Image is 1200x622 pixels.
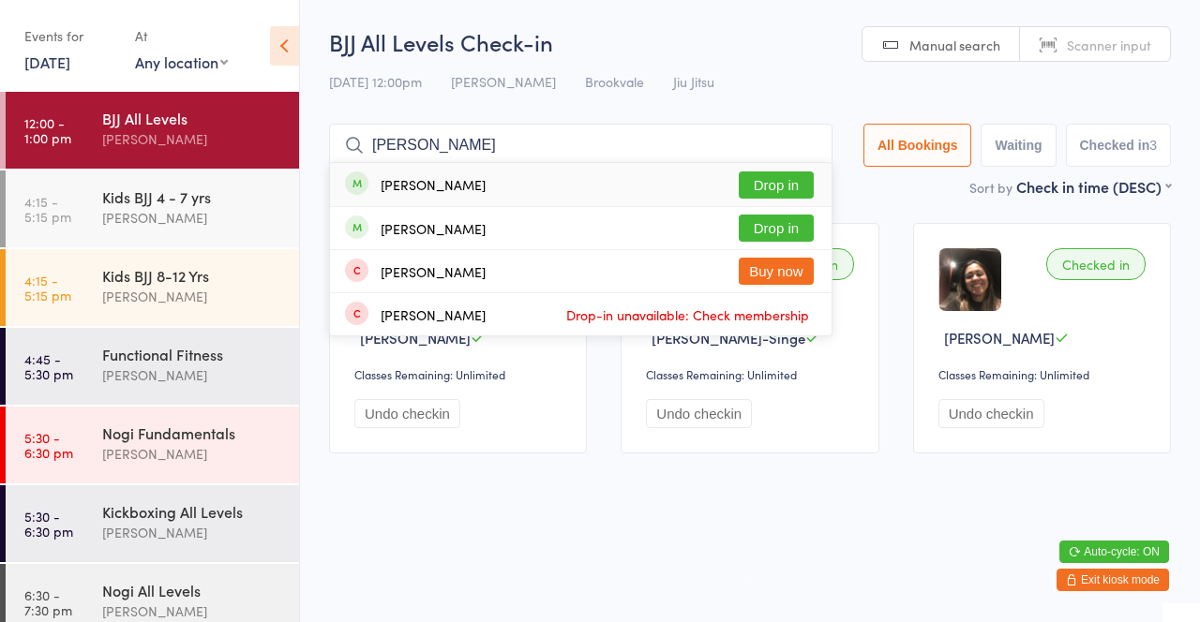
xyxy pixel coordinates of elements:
[1057,569,1169,591] button: Exit kiosk mode
[24,273,71,303] time: 4:15 - 5:15 pm
[102,108,283,128] div: BJJ All Levels
[102,286,283,307] div: [PERSON_NAME]
[102,501,283,522] div: Kickboxing All Levels
[451,72,556,91] span: [PERSON_NAME]
[585,72,644,91] span: Brookvale
[1059,541,1169,563] button: Auto-cycle: ON
[381,177,486,192] div: [PERSON_NAME]
[944,328,1055,348] span: [PERSON_NAME]
[6,328,299,405] a: 4:45 -5:30 pmFunctional Fitness[PERSON_NAME]
[102,443,283,465] div: [PERSON_NAME]
[381,307,486,322] div: [PERSON_NAME]
[24,115,71,145] time: 12:00 - 1:00 pm
[739,258,814,285] button: Buy now
[24,587,72,617] time: 6:30 - 7:30 pm
[1046,248,1146,280] div: Checked in
[329,26,1171,57] h2: BJJ All Levels Check-in
[24,21,116,52] div: Events for
[909,36,1000,54] span: Manual search
[24,509,73,539] time: 5:30 - 6:30 pm
[938,399,1044,428] button: Undo checkin
[981,124,1056,167] button: Waiting
[938,366,1151,382] div: Classes Remaining: Unlimited
[102,600,283,622] div: [PERSON_NAME]
[739,215,814,242] button: Drop in
[102,580,283,600] div: Nogi All Levels
[6,407,299,483] a: 5:30 -6:30 pmNogi Fundamentals[PERSON_NAME]
[102,186,283,207] div: Kids BJJ 4 - 7 yrs
[102,522,283,543] div: [PERSON_NAME]
[646,366,859,382] div: Classes Remaining: Unlimited
[102,207,283,229] div: [PERSON_NAME]
[102,265,283,286] div: Kids BJJ 8-12 Yrs
[1066,124,1172,167] button: Checked in3
[24,430,73,460] time: 5:30 - 6:30 pm
[1016,176,1171,197] div: Check in time (DESC)
[673,72,714,91] span: Jiu Jitsu
[102,128,283,150] div: [PERSON_NAME]
[381,221,486,236] div: [PERSON_NAME]
[6,170,299,247] a: 4:15 -5:15 pmKids BJJ 4 - 7 yrs[PERSON_NAME]
[938,248,1001,311] img: image1691558599.png
[24,194,71,224] time: 4:15 - 5:15 pm
[102,422,283,443] div: Nogi Fundamentals
[329,124,832,167] input: Search
[1067,36,1151,54] span: Scanner input
[863,124,972,167] button: All Bookings
[24,52,70,72] a: [DATE]
[646,399,752,428] button: Undo checkin
[1149,138,1157,153] div: 3
[360,328,471,348] span: [PERSON_NAME]
[24,351,73,381] time: 4:45 - 5:30 pm
[562,301,814,329] span: Drop-in unavailable: Check membership
[102,364,283,386] div: [PERSON_NAME]
[739,171,814,199] button: Drop in
[969,178,1012,197] label: Sort by
[354,399,460,428] button: Undo checkin
[135,52,228,72] div: Any location
[652,328,805,348] span: [PERSON_NAME]-Singe
[381,264,486,279] div: [PERSON_NAME]
[102,344,283,364] div: Functional Fitness
[6,92,299,169] a: 12:00 -1:00 pmBJJ All Levels[PERSON_NAME]
[135,21,228,52] div: At
[329,72,422,91] span: [DATE] 12:00pm
[6,485,299,562] a: 5:30 -6:30 pmKickboxing All Levels[PERSON_NAME]
[6,249,299,326] a: 4:15 -5:15 pmKids BJJ 8-12 Yrs[PERSON_NAME]
[354,366,567,382] div: Classes Remaining: Unlimited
